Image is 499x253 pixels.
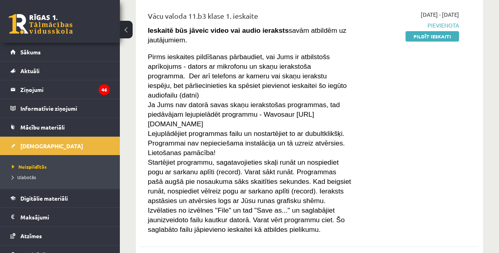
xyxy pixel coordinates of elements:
span: Ja Jums nav datorā savas skaņu ierakstošas programmas, tad piedāvājam lejupielādēt programmu - Wa... [148,101,340,128]
a: Mācību materiāli [10,118,110,136]
a: Informatīvie ziņojumi [10,99,110,118]
a: Izlabotās [12,173,112,181]
a: Maksājumi [10,208,110,226]
a: Atzīmes [10,227,110,245]
a: Digitālie materiāli [10,189,110,207]
a: Neizpildītās [12,163,112,170]
span: Digitālie materiāli [20,195,68,202]
span: Neizpildītās [12,163,47,170]
span: [DATE] - [DATE] [421,10,459,19]
span: Pirms ieskaites pildīšanas pārbaudiet, vai Jums ir atbilstošs aprīkojums - dators ar mikrofonu un... [148,53,347,99]
a: Rīgas 1. Tālmācības vidusskola [9,14,73,34]
span: Lejuplādējiet programmas failu un nostartējiet to ar dubultklikšķi. Programmai nav nepieciešama i... [148,129,345,147]
span: Pievienota [363,21,459,30]
a: Sākums [10,43,110,61]
legend: Informatīvie ziņojumi [20,99,110,118]
span: Lietošanas pamācība! [148,149,216,157]
span: Aktuāli [20,67,40,74]
legend: Ziņojumi [20,80,110,99]
a: Ziņojumi46 [10,80,110,99]
i: 46 [99,84,110,95]
span: Sākums [20,48,41,56]
a: Pildīt ieskaiti [406,31,459,42]
span: Startējiet programmu, sagatavojieties skaļi runāt un nospiediet pogu ar sarkanu aplīti (record). ... [148,158,351,233]
span: Izlabotās [12,174,36,180]
div: Vācu valoda 11.b3 klase 1. ieskaite [148,10,351,25]
strong: Ieskaitē būs jāveic video vai audio ieraksts [148,26,289,34]
span: Mācību materiāli [20,124,65,131]
a: [DEMOGRAPHIC_DATA] [10,137,110,155]
span: savām atbildēm uz jautājumiem. [148,26,346,44]
span: [DEMOGRAPHIC_DATA] [20,142,83,149]
span: Atzīmes [20,232,42,239]
legend: Maksājumi [20,208,110,226]
a: Aktuāli [10,62,110,80]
